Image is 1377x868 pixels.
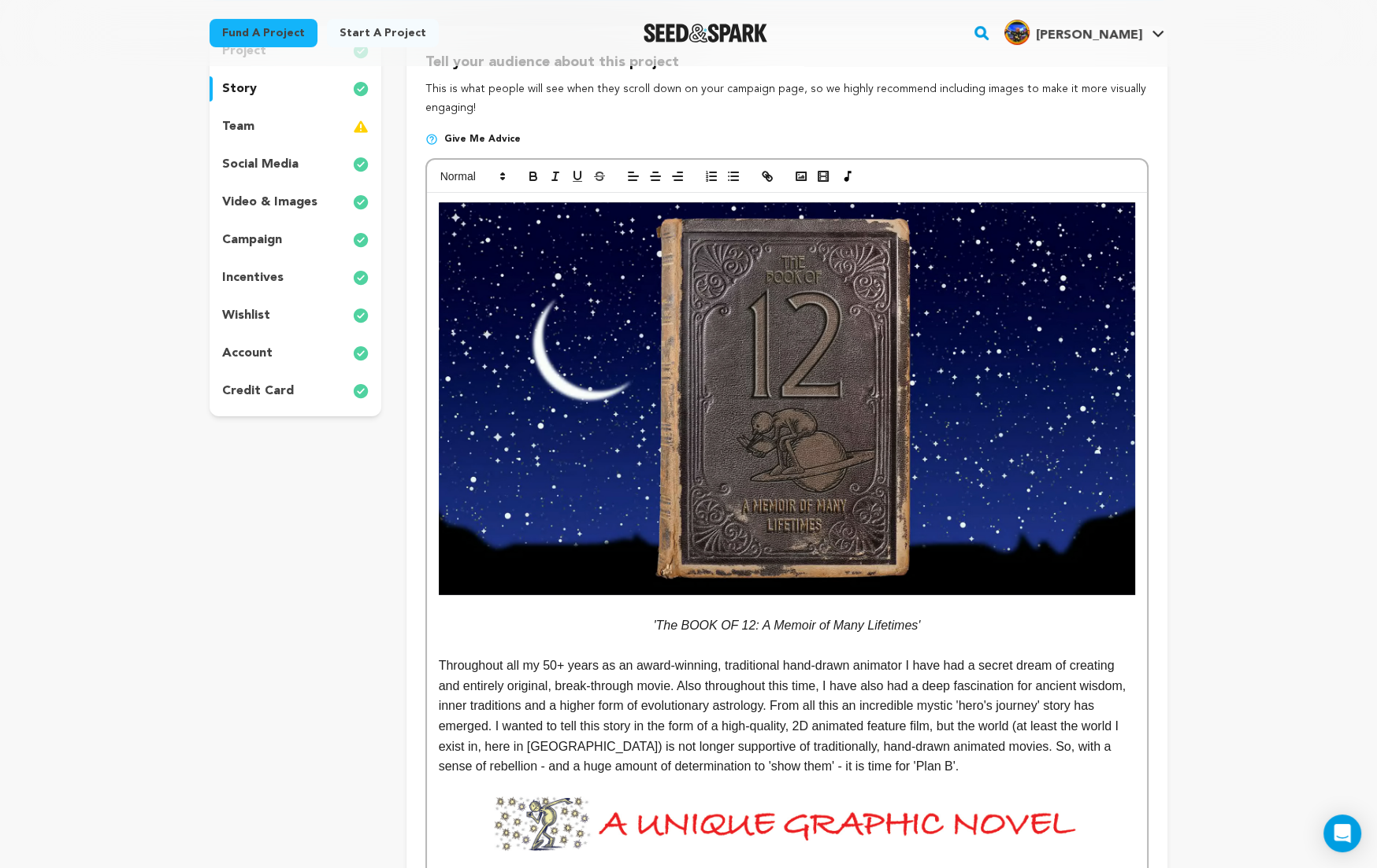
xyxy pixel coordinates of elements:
[653,619,920,632] em: 'The BOOK OF 12: A Memoir of Many Lifetimes'
[210,114,381,139] button: team
[353,79,369,98] img: check-circle-full.svg
[210,379,381,404] button: credit card
[425,80,1149,118] p: This is what people will see when they scroll down on your campaign page, so we highly recommend ...
[222,117,254,136] p: team
[444,133,521,146] span: Give me advice
[353,117,369,136] img: warning-full.svg
[210,341,381,366] button: account
[222,155,299,174] p: social media
[439,796,1135,850] img: 1755722093-01%20A%20UNIQUE%20GRAPHIC%20NOVEL.jpg
[210,190,381,215] button: video & images
[222,306,270,325] p: wishlist
[210,303,381,328] button: wishlist
[222,382,294,401] p: credit card
[439,202,1135,595] img: 1755309042-BOOK.jpg
[353,344,369,363] img: check-circle-full.svg
[1004,20,1142,45] div: Tony W.'s Profile
[644,24,767,42] img: Seed&Spark Logo Dark Mode
[1001,17,1167,50] span: Tony W.'s Profile
[210,152,381,177] button: social media
[222,79,257,98] p: story
[353,382,369,401] img: check-circle-full.svg
[1036,29,1142,42] span: [PERSON_NAME]
[210,265,381,290] button: incentives
[353,231,369,249] img: check-circle-full.svg
[210,76,381,102] button: story
[353,155,369,174] img: check-circle-full.svg
[222,193,317,212] p: video & images
[1004,20,1030,45] img: bd432736ce30c2de.jpg
[353,306,369,325] img: check-circle-full.svg
[210,19,317,47] a: Fund a project
[210,227,381,253] button: campaign
[222,268,284,287] p: incentives
[222,344,273,363] p: account
[644,24,767,42] a: Seed&Spark Homepage
[1323,814,1361,852] div: Open Intercom Messenger
[222,231,282,249] p: campaign
[353,268,369,287] img: check-circle-full.svg
[439,656,1135,777] p: Throughout all my 50+ years as an award-winning, traditional hand-drawn animator I have had a sec...
[327,19,439,47] a: Start a project
[353,193,369,212] img: check-circle-full.svg
[425,133,438,146] img: help-circle.svg
[1001,17,1167,45] a: Tony W.'s Profile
